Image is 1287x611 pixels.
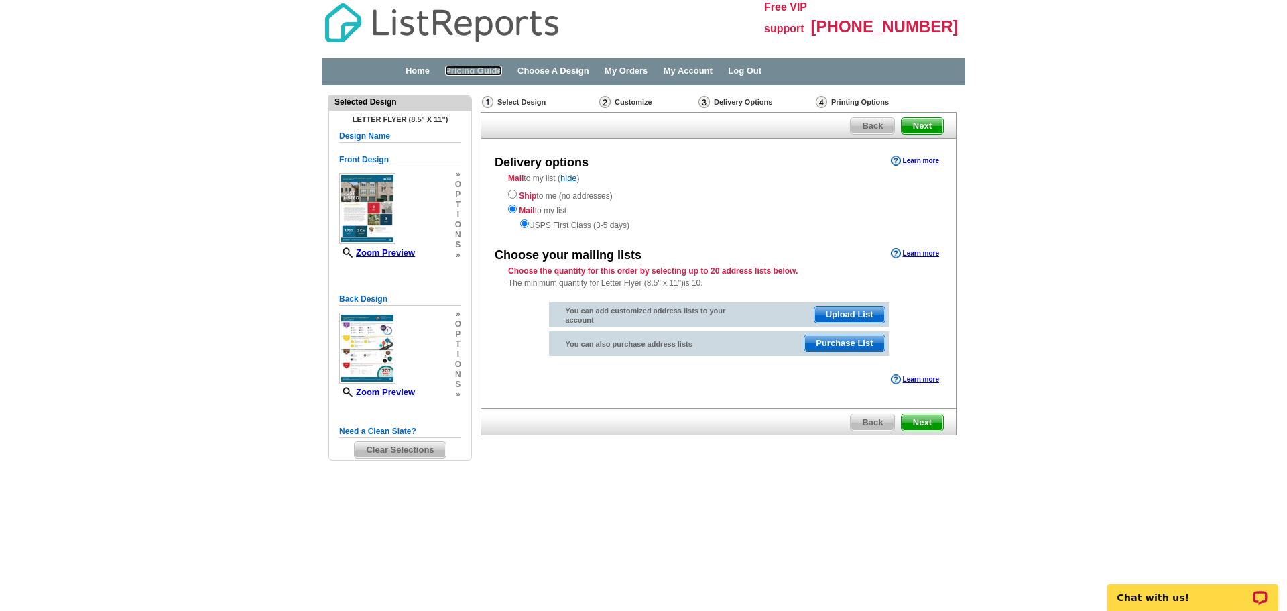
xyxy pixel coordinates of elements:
img: Delivery Options [698,96,710,108]
span: Next [902,414,943,431]
span: » [455,309,461,319]
a: Pricing Guide [445,66,502,76]
h5: Design Name [339,130,461,143]
span: t [455,200,461,210]
span: Back [851,414,894,431]
span: o [455,359,461,370]
img: Printing Options & Summary [816,96,827,108]
span: o [455,220,461,230]
a: My Orders [605,66,648,76]
span: o [455,319,461,329]
h4: Letter Flyer (8.5" x 11") [339,115,461,123]
a: Log Out [728,66,761,76]
div: Delivery options [495,154,589,172]
strong: Ship [519,191,536,201]
img: Customize [599,96,611,108]
span: p [455,190,461,200]
strong: Mail [508,174,524,183]
a: Learn more [891,248,939,259]
span: n [455,230,461,240]
div: Select Design [481,95,598,112]
span: Purchase List [804,335,884,351]
div: The minimum quantity for Letter Flyer (8.5" x 11")is 10. [481,265,956,289]
div: You can add customized address lists to your account [549,302,743,328]
span: i [455,210,461,220]
img: small-thumb.jpg [339,313,395,384]
span: Upload List [814,307,885,323]
a: Zoom Preview [339,247,415,258]
a: Back [850,117,895,135]
span: » [455,170,461,180]
span: p [455,329,461,339]
strong: Mail [519,206,534,215]
a: My Account [664,66,713,76]
h5: Front Design [339,154,461,166]
a: Home [406,66,430,76]
a: Back [850,414,895,431]
span: n [455,370,461,380]
span: » [455,250,461,260]
span: i [455,349,461,359]
div: Selected Design [329,96,471,108]
span: » [455,390,461,400]
span: s [455,380,461,390]
a: Learn more [891,374,939,385]
div: Printing Options [814,95,934,109]
span: Free VIP support [764,1,807,34]
span: [PHONE_NUMBER] [811,17,959,36]
img: small-thumb.jpg [339,173,395,244]
a: Choose A Design [517,66,589,76]
iframe: LiveChat chat widget [1099,569,1287,611]
h5: Need a Clean Slate? [339,425,461,438]
a: hide [560,173,577,183]
div: Delivery Options [697,95,814,112]
div: USPS First Class (3-5 days) [508,217,929,231]
span: Back [851,118,894,134]
span: Clear Selections [355,442,445,458]
h5: Back Design [339,293,461,306]
a: Learn more [891,156,939,166]
span: Next [902,118,943,134]
div: You can also purchase address lists [549,331,743,352]
span: t [455,339,461,349]
div: to me (no addresses) to my list [508,187,929,231]
img: Select Design [482,96,493,108]
div: to my list ( ) [481,172,956,231]
div: Choose your mailing lists [495,247,641,264]
a: Zoom Preview [339,387,415,397]
strong: Choose the quantity for this order by selecting up to 20 address lists below. [508,266,798,276]
span: o [455,180,461,190]
div: Customize [598,95,697,109]
span: s [455,240,461,250]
